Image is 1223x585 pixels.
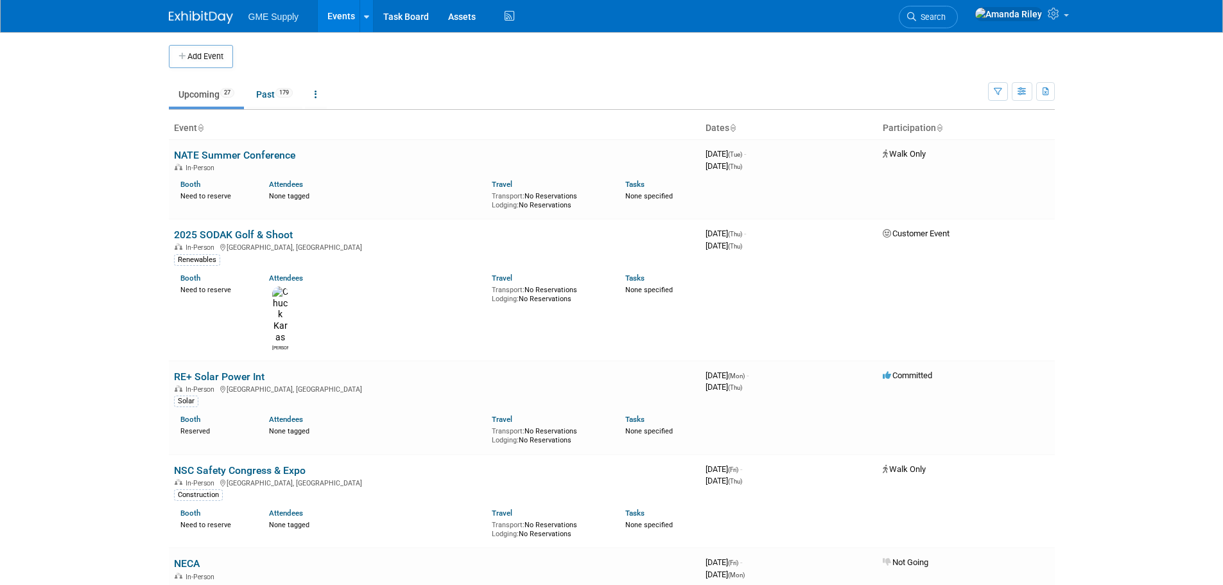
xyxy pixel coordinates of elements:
img: In-Person Event [175,479,182,485]
span: (Thu) [728,231,742,238]
a: Sort by Event Name [197,123,204,133]
img: In-Person Event [175,164,182,170]
a: Search [899,6,958,28]
a: 2025 SODAK Golf & Shoot [174,229,293,241]
img: Chuck Karas [272,286,288,344]
a: Booth [180,274,200,283]
span: In-Person [186,243,218,252]
span: None specified [625,427,673,435]
div: None tagged [269,189,482,201]
button: Add Event [169,45,233,68]
div: Need to reserve [180,283,250,295]
span: None specified [625,192,673,200]
a: Tasks [625,415,645,424]
span: (Thu) [728,163,742,170]
div: None tagged [269,518,482,530]
span: (Mon) [728,372,745,380]
span: Lodging: [492,530,519,538]
span: Transport: [492,286,525,294]
div: No Reservations No Reservations [492,189,606,209]
span: - [740,464,742,474]
span: (Tue) [728,151,742,158]
span: [DATE] [706,570,745,579]
span: - [740,557,742,567]
span: (Thu) [728,243,742,250]
span: (Thu) [728,384,742,391]
img: In-Person Event [175,385,182,392]
span: Committed [883,371,932,380]
span: None specified [625,521,673,529]
span: Lodging: [492,436,519,444]
div: No Reservations No Reservations [492,518,606,538]
img: Amanda Riley [975,7,1043,21]
a: NSC Safety Congress & Expo [174,464,306,476]
div: None tagged [269,424,482,436]
span: - [744,149,746,159]
span: [DATE] [706,371,749,380]
span: [DATE] [706,229,746,238]
div: Need to reserve [180,518,250,530]
div: No Reservations No Reservations [492,424,606,444]
span: In-Person [186,479,218,487]
span: 27 [220,88,234,98]
th: Dates [700,118,878,139]
span: In-Person [186,164,218,172]
a: Upcoming27 [169,82,244,107]
a: Travel [492,180,512,189]
div: [GEOGRAPHIC_DATA], [GEOGRAPHIC_DATA] [174,383,695,394]
span: [DATE] [706,476,742,485]
span: [DATE] [706,557,742,567]
div: [GEOGRAPHIC_DATA], [GEOGRAPHIC_DATA] [174,477,695,487]
span: In-Person [186,573,218,581]
span: Walk Only [883,149,926,159]
span: Walk Only [883,464,926,474]
span: Customer Event [883,229,950,238]
a: Booth [180,180,200,189]
span: Transport: [492,521,525,529]
img: In-Person Event [175,243,182,250]
a: Travel [492,415,512,424]
a: Travel [492,509,512,518]
div: Solar [174,396,198,407]
a: Attendees [269,274,303,283]
span: [DATE] [706,241,742,250]
a: Attendees [269,509,303,518]
span: [DATE] [706,161,742,171]
span: Search [916,12,946,22]
span: - [747,371,749,380]
a: Attendees [269,180,303,189]
span: GME Supply [248,12,299,22]
div: Chuck Karas [272,344,288,351]
a: Tasks [625,509,645,518]
a: NECA [174,557,200,570]
a: Booth [180,509,200,518]
span: (Mon) [728,572,745,579]
img: ExhibitDay [169,11,233,24]
span: None specified [625,286,673,294]
a: Sort by Participation Type [936,123,942,133]
th: Event [169,118,700,139]
span: Transport: [492,427,525,435]
span: Lodging: [492,201,519,209]
div: [GEOGRAPHIC_DATA], [GEOGRAPHIC_DATA] [174,241,695,252]
span: (Fri) [728,466,738,473]
div: Construction [174,489,223,501]
span: - [744,229,746,238]
th: Participation [878,118,1055,139]
div: Reserved [180,424,250,436]
img: In-Person Event [175,573,182,579]
a: Tasks [625,180,645,189]
a: RE+ Solar Power Int [174,371,265,383]
div: No Reservations No Reservations [492,283,606,303]
a: Sort by Start Date [729,123,736,133]
span: Transport: [492,192,525,200]
a: NATE Summer Conference [174,149,295,161]
div: Renewables [174,254,220,266]
span: In-Person [186,385,218,394]
a: Tasks [625,274,645,283]
span: Lodging: [492,295,519,303]
a: Booth [180,415,200,424]
span: (Fri) [728,559,738,566]
span: [DATE] [706,149,746,159]
span: [DATE] [706,382,742,392]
